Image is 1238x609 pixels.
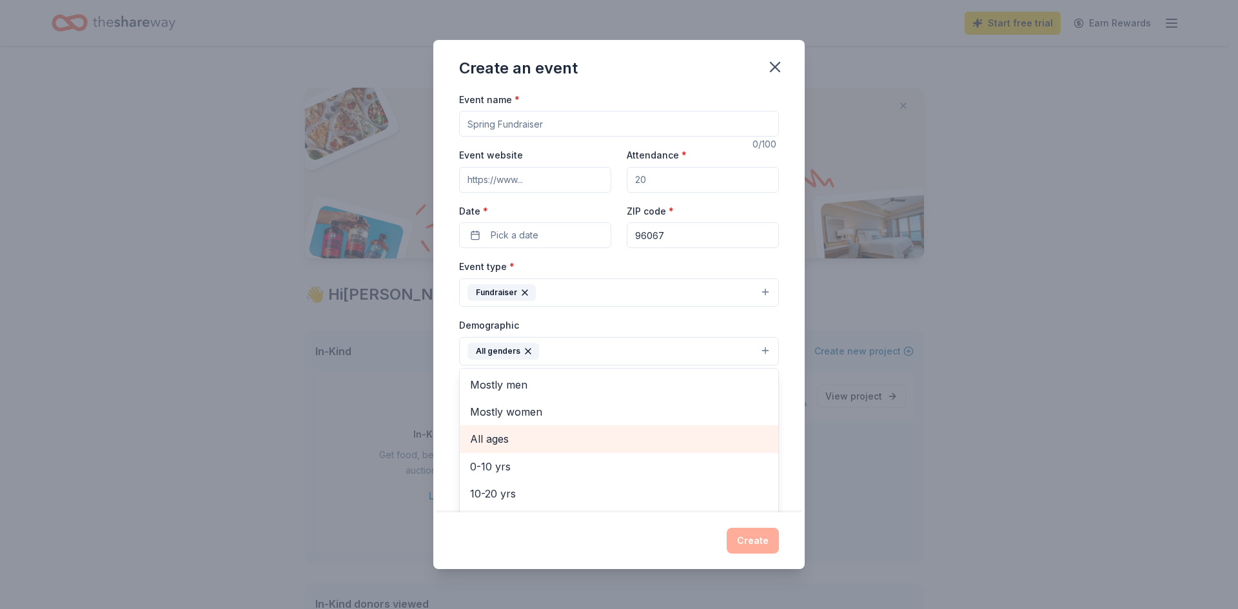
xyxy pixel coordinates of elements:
div: All genders [467,343,539,360]
button: All genders [459,337,779,365]
span: 0-10 yrs [470,458,768,475]
span: Mostly women [470,403,768,420]
span: 10-20 yrs [470,485,768,502]
span: All ages [470,430,768,447]
div: All genders [459,368,779,523]
span: Mostly men [470,376,768,393]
